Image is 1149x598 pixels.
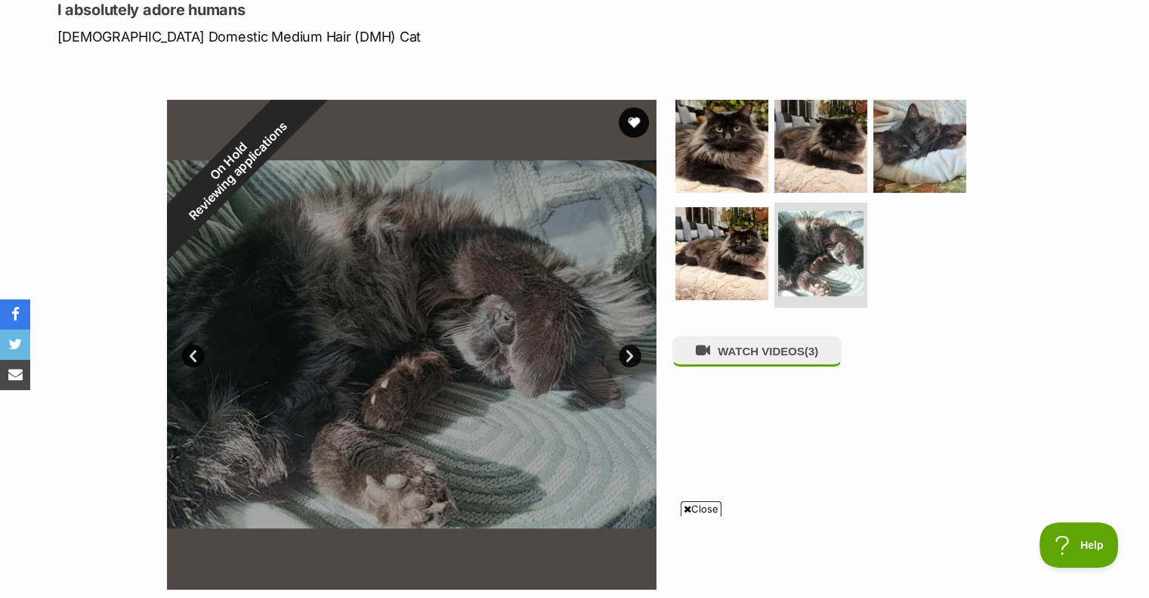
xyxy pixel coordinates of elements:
a: Prev [182,345,205,367]
a: Next [619,345,641,367]
span: Close [681,501,721,516]
img: Photo of Pickles [873,100,966,193]
iframe: Advertisement [208,522,941,590]
img: Photo of Pickles [778,211,863,296]
div: On Hold [125,58,341,274]
img: Photo of Pickles [675,207,768,300]
p: [DEMOGRAPHIC_DATA] Domestic Medium Hair (DMH) Cat [57,26,697,47]
span: (3) [805,345,818,358]
iframe: Help Scout Beacon - Open [1039,522,1119,568]
span: Reviewing applications [186,119,289,223]
img: Photo of Pickles [774,100,867,193]
button: favourite [619,107,649,138]
img: Photo of Pickles [675,100,768,193]
button: WATCH VIDEOS(3) [672,336,842,366]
